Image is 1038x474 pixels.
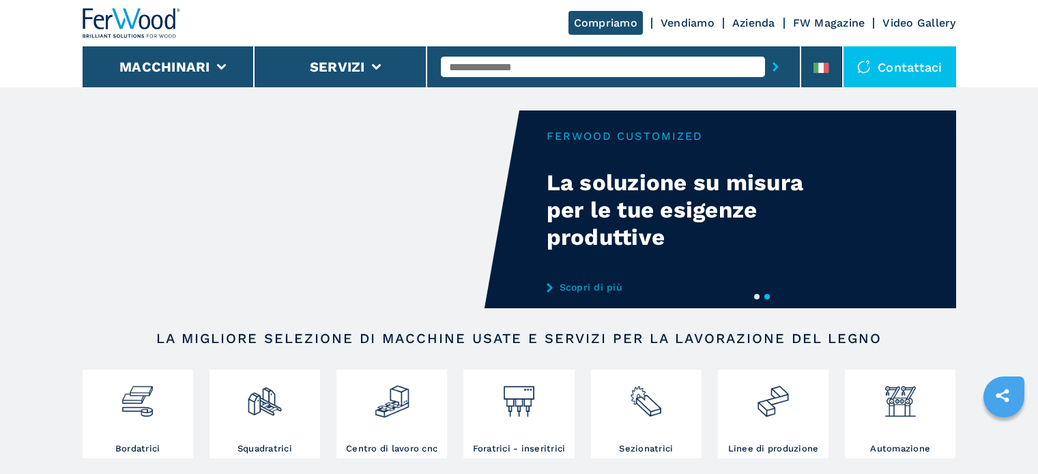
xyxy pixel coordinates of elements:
[83,110,519,308] video: Your browser does not support the video tag.
[119,373,156,419] img: bordatrici_1.png
[237,443,292,455] h3: Squadratrici
[83,8,181,38] img: Ferwood
[732,16,775,29] a: Azienda
[126,330,912,346] h2: LA MIGLIORE SELEZIONE DI MACCHINE USATE E SERVIZI PER LA LAVORAZIONE DEL LEGNO
[115,443,160,455] h3: Bordatrici
[246,373,283,419] img: squadratrici_2.png
[985,379,1020,413] a: sharethis
[844,46,956,87] div: Contattaci
[568,11,643,35] a: Compriamo
[764,294,770,299] button: 2
[119,59,210,75] button: Macchinari
[310,59,365,75] button: Servizi
[591,370,702,458] a: Sezionatrici
[754,294,760,299] button: 1
[718,370,828,458] a: Linee di produzione
[870,443,930,455] h3: Automazione
[628,373,664,419] img: sezionatrici_2.png
[346,443,437,455] h3: Centro di lavoro cnc
[845,370,955,458] a: Automazione
[619,443,673,455] h3: Sezionatrici
[210,370,320,458] a: Squadratrici
[547,282,814,293] a: Scopri di più
[882,373,919,419] img: automazione.png
[501,373,537,419] img: foratrici_inseritrici_2.png
[765,51,786,83] button: submit-button
[374,373,410,419] img: centro_di_lavoro_cnc_2.png
[473,443,566,455] h3: Foratrici - inseritrici
[857,60,871,74] img: Contattaci
[728,443,819,455] h3: Linee di produzione
[882,16,955,29] a: Video Gallery
[336,370,447,458] a: Centro di lavoro cnc
[463,370,574,458] a: Foratrici - inseritrici
[83,370,193,458] a: Bordatrici
[793,16,865,29] a: FW Magazine
[661,16,715,29] a: Vendiamo
[755,373,791,419] img: linee_di_produzione_2.png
